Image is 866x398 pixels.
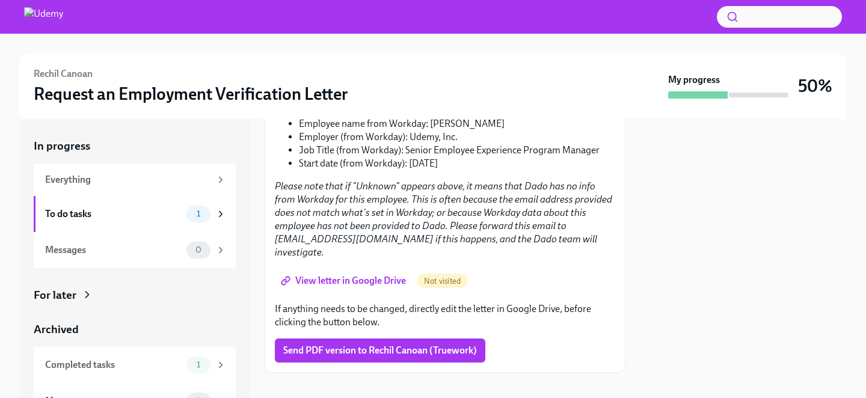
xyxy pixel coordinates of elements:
[299,144,615,157] li: Job Title (from Workday): Senior Employee Experience Program Manager
[283,275,406,287] span: View letter in Google Drive
[668,73,720,87] strong: My progress
[283,344,477,357] span: Send PDF version to Rechil Canoan (Truework)
[34,138,236,154] a: In progress
[798,75,832,97] h3: 50%
[188,245,209,254] span: 0
[45,173,210,186] div: Everything
[189,360,207,369] span: 1
[275,302,615,329] p: If anything needs to be changed, directly edit the letter in Google Drive, before clicking the bu...
[34,232,236,268] a: Messages0
[299,157,615,170] li: Start date (from Workday): [DATE]
[275,269,414,293] a: View letter in Google Drive
[34,83,348,105] h3: Request an Employment Verification Letter
[275,338,485,363] button: Send PDF version to Rechil Canoan (Truework)
[275,180,612,258] em: Please note that if "Unknown" appears above, it means that Dado has no info from Workday for this...
[417,277,468,286] span: Not visited
[34,164,236,196] a: Everything
[34,196,236,232] a: To do tasks1
[189,209,207,218] span: 1
[45,358,182,372] div: Completed tasks
[34,322,236,337] a: Archived
[34,67,93,81] h6: Rechil Canoan
[299,130,615,144] li: Employer (from Workday): Udemy, Inc.
[24,7,63,26] img: Udemy
[34,347,236,383] a: Completed tasks1
[34,287,76,303] div: For later
[45,243,182,257] div: Messages
[299,117,615,130] li: Employee name from Workday: [PERSON_NAME]
[45,207,182,221] div: To do tasks
[34,287,236,303] a: For later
